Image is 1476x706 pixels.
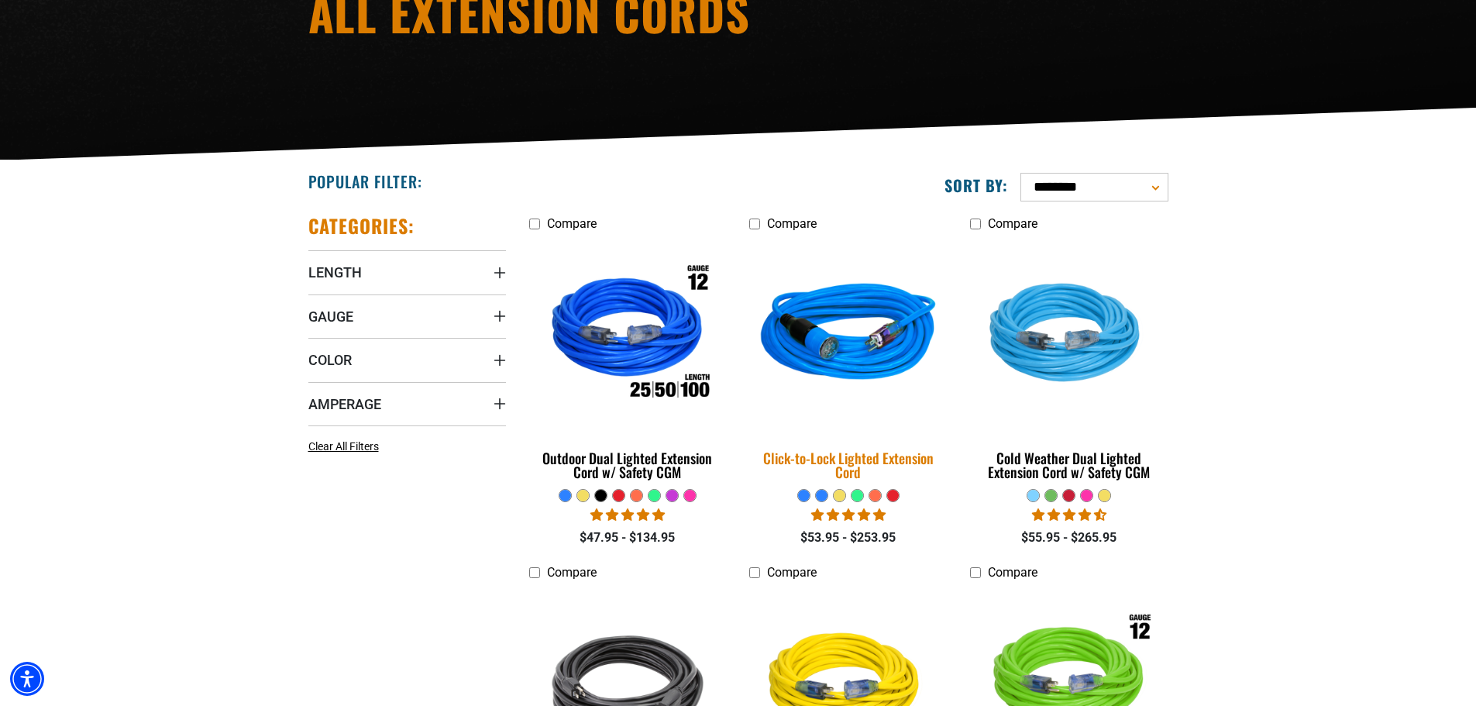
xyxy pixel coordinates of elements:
a: blue Click-to-Lock Lighted Extension Cord [749,239,947,488]
span: Compare [547,216,597,231]
img: Light Blue [972,246,1167,425]
div: Click-to-Lock Lighted Extension Cord [749,451,947,479]
span: 4.87 stars [811,508,886,522]
summary: Length [308,250,506,294]
img: Outdoor Dual Lighted Extension Cord w/ Safety CGM [530,246,725,425]
div: $47.95 - $134.95 [529,529,727,547]
span: Length [308,263,362,281]
span: Gauge [308,308,353,325]
img: blue [740,236,957,435]
h2: Categories: [308,214,415,238]
a: Clear All Filters [308,439,385,455]
summary: Amperage [308,382,506,425]
summary: Color [308,338,506,381]
a: Outdoor Dual Lighted Extension Cord w/ Safety CGM Outdoor Dual Lighted Extension Cord w/ Safety CGM [529,239,727,488]
span: Compare [767,565,817,580]
summary: Gauge [308,294,506,338]
span: Compare [547,565,597,580]
span: 4.81 stars [590,508,665,522]
span: Amperage [308,395,381,413]
div: Cold Weather Dual Lighted Extension Cord w/ Safety CGM [970,451,1168,479]
div: $53.95 - $253.95 [749,529,947,547]
span: Compare [988,216,1037,231]
div: Outdoor Dual Lighted Extension Cord w/ Safety CGM [529,451,727,479]
span: Compare [988,565,1037,580]
div: $55.95 - $265.95 [970,529,1168,547]
h2: Popular Filter: [308,171,422,191]
a: Light Blue Cold Weather Dual Lighted Extension Cord w/ Safety CGM [970,239,1168,488]
span: 4.62 stars [1032,508,1106,522]
div: Accessibility Menu [10,662,44,696]
label: Sort by: [944,175,1008,195]
span: Color [308,351,352,369]
span: Compare [767,216,817,231]
span: Clear All Filters [308,440,379,453]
